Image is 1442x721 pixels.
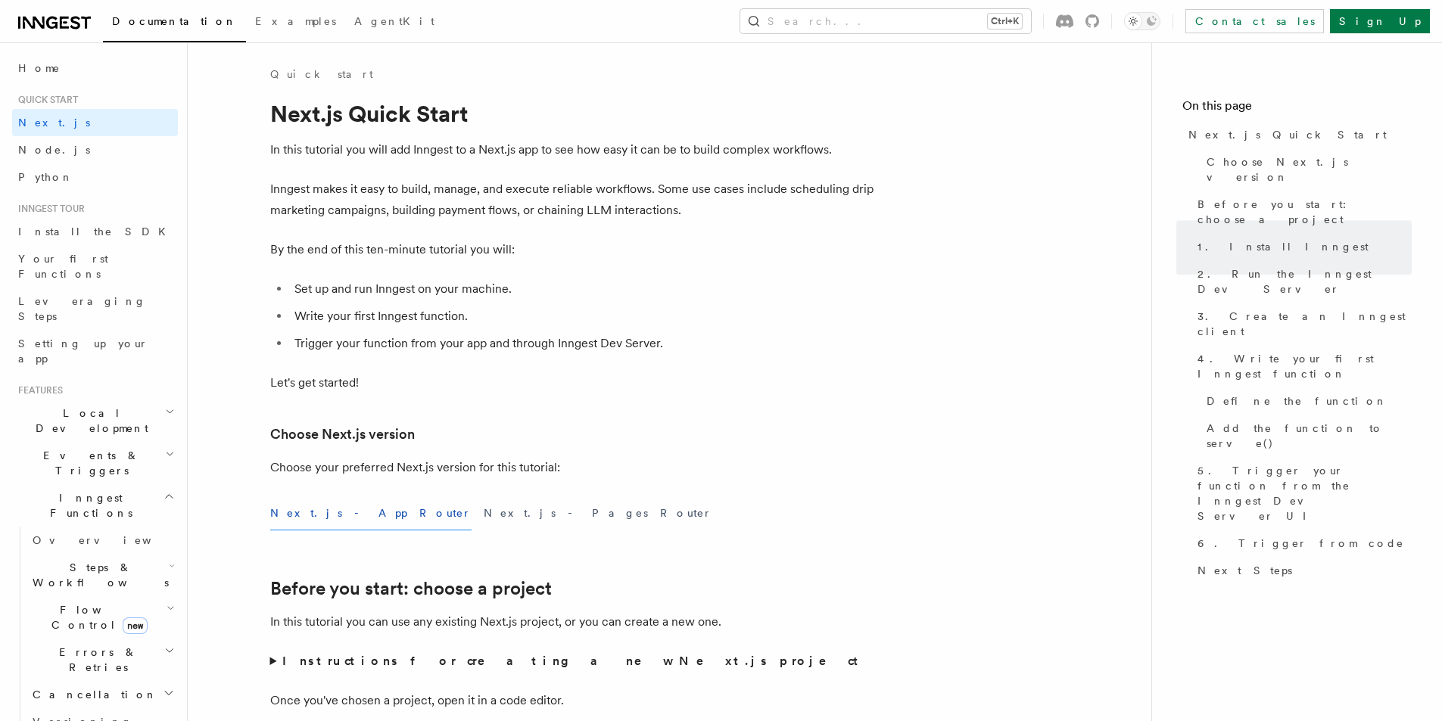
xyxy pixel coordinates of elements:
span: Features [12,384,63,396]
a: Quick start [270,67,373,82]
a: Install the SDK [12,218,178,245]
li: Set up and run Inngest on your machine. [290,278,876,300]
a: Add the function to serve() [1201,415,1412,457]
a: 3. Create an Inngest client [1191,303,1412,345]
span: Inngest Functions [12,490,164,521]
p: In this tutorial you will add Inngest to a Next.js app to see how easy it can be to build complex... [270,139,876,160]
span: Overview [33,534,188,546]
a: 2. Run the Inngest Dev Server [1191,260,1412,303]
span: new [123,617,148,634]
a: Python [12,163,178,191]
span: 6. Trigger from code [1198,536,1404,551]
span: Add the function to serve() [1207,421,1412,451]
p: By the end of this ten-minute tutorial you will: [270,239,876,260]
button: Steps & Workflows [26,554,178,596]
li: Trigger your function from your app and through Inngest Dev Server. [290,333,876,354]
a: Examples [246,5,345,41]
span: 5. Trigger your function from the Inngest Dev Server UI [1198,463,1412,524]
h1: Next.js Quick Start [270,100,876,127]
span: Python [18,171,73,183]
a: Setting up your app [12,330,178,372]
kbd: Ctrl+K [988,14,1022,29]
a: 4. Write your first Inngest function [1191,345,1412,387]
span: Leveraging Steps [18,295,146,322]
a: 1. Install Inngest [1191,233,1412,260]
a: Documentation [103,5,246,42]
button: Inngest Functions [12,484,178,527]
li: Write your first Inngest function. [290,306,876,327]
span: Steps & Workflows [26,560,169,590]
button: Errors & Retries [26,639,178,681]
span: Quick start [12,94,78,106]
span: Define the function [1207,393,1387,409]
a: Overview [26,527,178,554]
a: Before you start: choose a project [1191,191,1412,233]
p: In this tutorial you can use any existing Next.js project, or you can create a new one. [270,611,876,632]
h4: On this page [1182,97,1412,121]
button: Flow Controlnew [26,596,178,639]
a: Define the function [1201,387,1412,415]
span: Node.js [18,144,90,156]
button: Next.js - App Router [270,496,472,530]
span: Before you start: choose a project [1198,197,1412,227]
span: Examples [255,15,336,27]
span: Events & Triggers [12,448,165,478]
p: Inngest makes it easy to build, manage, and execute reliable workflows. Some use cases include sc... [270,179,876,221]
summary: Instructions for creating a new Next.js project [270,651,876,672]
button: Toggle dark mode [1124,12,1160,30]
a: Node.js [12,136,178,163]
p: Choose your preferred Next.js version for this tutorial: [270,457,876,478]
span: Cancellation [26,687,157,702]
span: Documentation [112,15,237,27]
a: 5. Trigger your function from the Inngest Dev Server UI [1191,457,1412,530]
a: Leveraging Steps [12,287,178,330]
span: Home [18,61,61,76]
a: Choose Next.js version [1201,148,1412,191]
a: Contact sales [1185,9,1324,33]
span: 2. Run the Inngest Dev Server [1198,266,1412,297]
button: Search...Ctrl+K [740,9,1031,33]
span: Next.js Quick Start [1188,127,1387,142]
button: Events & Triggers [12,442,178,484]
a: Next.js Quick Start [1182,121,1412,148]
span: Choose Next.js version [1207,154,1412,185]
p: Let's get started! [270,372,876,393]
a: AgentKit [345,5,444,41]
button: Cancellation [26,681,178,708]
a: 6. Trigger from code [1191,530,1412,557]
a: Next.js [12,109,178,136]
a: Choose Next.js version [270,424,415,445]
span: 3. Create an Inngest client [1198,309,1412,339]
a: Your first Functions [12,245,178,287]
span: 4. Write your first Inngest function [1198,351,1412,381]
span: Next.js [18,117,90,129]
span: Next Steps [1198,563,1292,578]
button: Local Development [12,399,178,442]
span: Your first Functions [18,253,108,280]
span: AgentKit [354,15,434,27]
span: Local Development [12,406,165,436]
span: Inngest tour [12,203,85,215]
a: Sign Up [1330,9,1430,33]
strong: Instructions for creating a new Next.js project [282,654,864,668]
a: Next Steps [1191,557,1412,584]
a: Home [12,54,178,82]
span: Setting up your app [18,337,148,365]
button: Next.js - Pages Router [484,496,712,530]
a: Before you start: choose a project [270,578,552,599]
span: Install the SDK [18,225,175,238]
span: Flow Control [26,602,167,632]
span: Errors & Retries [26,645,164,675]
span: 1. Install Inngest [1198,239,1369,254]
p: Once you've chosen a project, open it in a code editor. [270,690,876,711]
